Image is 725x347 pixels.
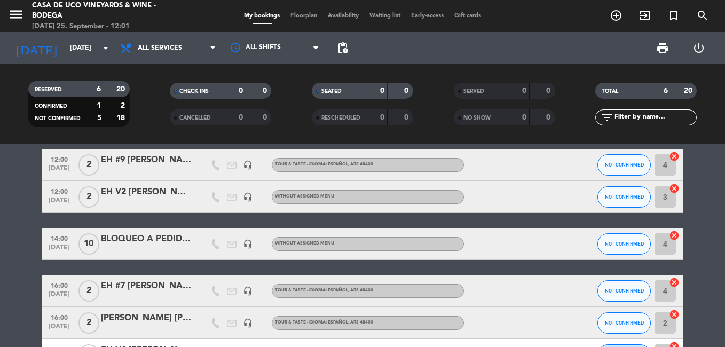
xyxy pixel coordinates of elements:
span: [DATE] [46,244,73,256]
span: NO SHOW [463,115,491,121]
i: arrow_drop_down [99,42,112,54]
span: TOTAL [602,89,618,94]
div: LOG OUT [681,32,717,64]
strong: 0 [263,87,269,94]
strong: 0 [239,87,243,94]
i: headset_mic [243,160,253,170]
span: SEATED [321,89,342,94]
strong: 6 [664,87,668,94]
strong: 0 [380,87,384,94]
span: TOUR & TASTE - IDIOMA: ESPAÑOL [275,162,373,167]
strong: 2 [121,102,127,109]
strong: 0 [239,114,243,121]
i: [DATE] [8,36,65,60]
i: turned_in_not [667,9,680,22]
i: cancel [669,230,680,241]
span: [DATE] [46,197,73,209]
span: 2 [78,154,99,176]
i: menu [8,6,24,22]
span: Waiting list [364,13,406,19]
i: cancel [669,309,680,320]
span: CANCELLED [179,115,211,121]
div: [PERSON_NAME] [PERSON_NAME] [101,311,192,325]
i: cancel [669,151,680,162]
strong: 0 [546,87,553,94]
span: 10 [78,233,99,255]
span: 2 [78,312,99,334]
strong: 20 [684,87,695,94]
span: 12:00 [46,153,73,165]
span: My bookings [239,13,285,19]
div: BLOQUEO A PEDIDO [PERSON_NAME] [101,232,192,246]
input: Filter by name... [613,112,696,123]
span: NOT CONFIRMED [605,162,644,168]
span: 16:00 [46,279,73,291]
strong: 0 [522,114,526,121]
span: Early-access [406,13,449,19]
i: filter_list [601,111,613,124]
i: add_circle_outline [610,9,622,22]
span: 2 [78,280,99,302]
span: CHECK INS [179,89,209,94]
span: NOT CONFIRMED [605,241,644,247]
button: NOT CONFIRMED [597,312,651,334]
span: RESERVED [35,87,62,92]
span: RESCHEDULED [321,115,360,121]
span: Gift cards [449,13,486,19]
span: All services [138,44,182,52]
strong: 6 [97,85,101,93]
span: Floorplan [285,13,322,19]
span: , ARS 48400 [348,162,373,167]
span: 12:00 [46,185,73,197]
i: cancel [669,277,680,288]
span: pending_actions [336,42,349,54]
strong: 18 [116,114,127,122]
strong: 0 [404,114,411,121]
span: NOT CONFIRMED [35,116,81,121]
strong: 0 [263,114,269,121]
span: [DATE] [46,291,73,303]
i: cancel [669,183,680,194]
button: NOT CONFIRMED [597,280,651,302]
i: power_settings_new [692,42,705,54]
i: exit_to_app [639,9,651,22]
i: headset_mic [243,286,253,296]
button: NOT CONFIRMED [597,233,651,255]
span: Availability [322,13,364,19]
span: Without assigned menu [275,241,334,246]
span: SERVED [463,89,484,94]
strong: 1 [97,102,101,109]
div: [DATE] 25. September - 12:01 [32,21,174,32]
strong: 5 [97,114,101,122]
button: menu [8,6,24,26]
span: , ARS 48400 [348,320,373,325]
span: [DATE] [46,323,73,335]
span: 2 [78,186,99,208]
span: CONFIRMED [35,104,67,109]
strong: 0 [546,114,553,121]
span: [DATE] [46,165,73,177]
div: EH V2 [PERSON_NAME] [101,185,192,199]
span: TOUR & TASTE - IDIOMA: ESPAÑOL [275,320,373,325]
strong: 0 [404,87,411,94]
button: NOT CONFIRMED [597,186,651,208]
i: headset_mic [243,239,253,249]
div: EH #7 [PERSON_NAME] [101,279,192,293]
span: 16:00 [46,311,73,323]
div: EH #9 [PERSON_NAME] [101,153,192,167]
span: 14:00 [46,232,73,244]
i: search [696,9,709,22]
span: Without assigned menu [275,194,334,199]
strong: 20 [116,85,127,93]
strong: 0 [380,114,384,121]
i: headset_mic [243,318,253,328]
div: Casa de Uco Vineyards & Wine - Bodega [32,1,174,21]
button: NOT CONFIRMED [597,154,651,176]
span: NOT CONFIRMED [605,194,644,200]
i: headset_mic [243,192,253,202]
span: , ARS 48400 [348,288,373,293]
span: TOUR & TASTE - IDIOMA: ESPAÑOL [275,288,373,293]
span: print [656,42,669,54]
span: NOT CONFIRMED [605,320,644,326]
strong: 0 [522,87,526,94]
